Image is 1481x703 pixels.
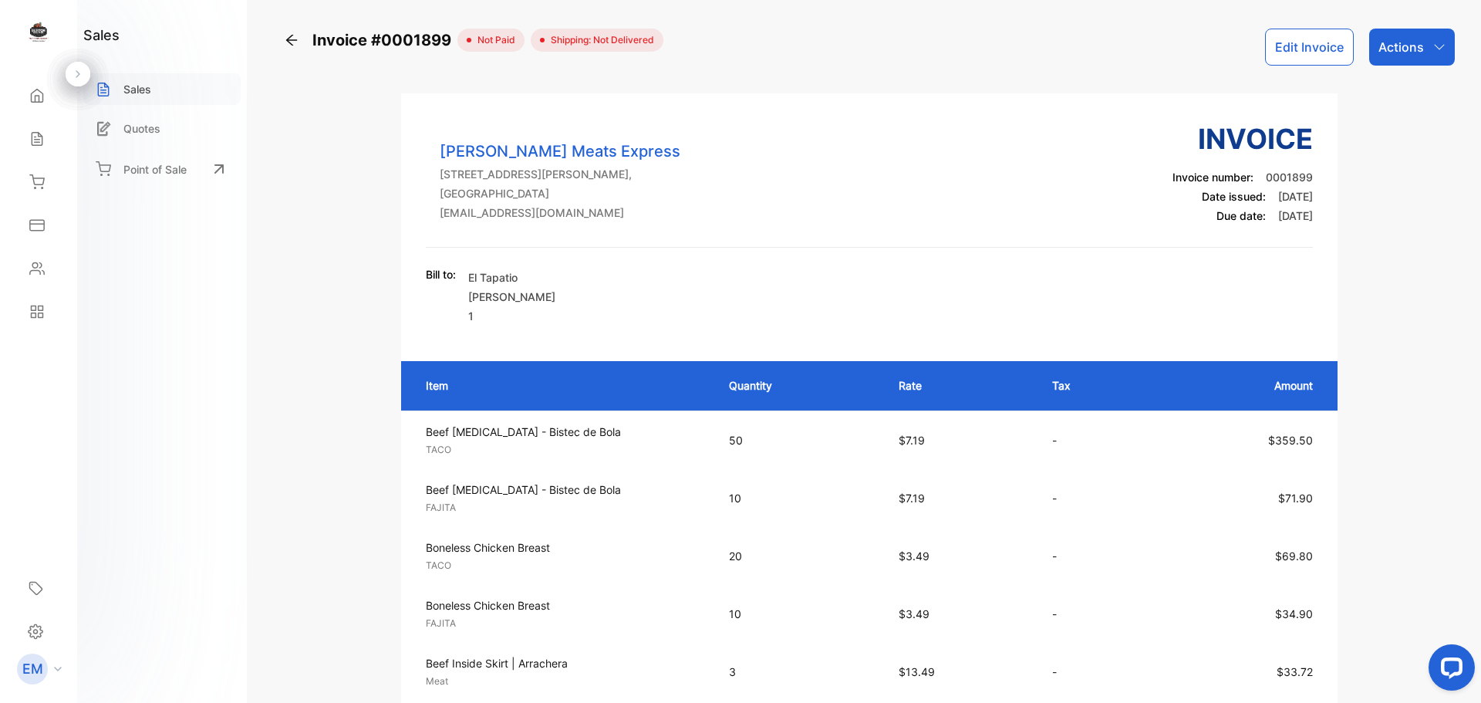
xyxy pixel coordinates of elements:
span: $359.50 [1268,434,1313,447]
p: Beef [MEDICAL_DATA] - Bistec de Bola [426,424,701,440]
p: - [1052,606,1135,622]
p: FAJITA [426,617,701,630]
p: Sales [123,81,151,97]
p: Beef [MEDICAL_DATA] - Bistec de Bola [426,482,701,498]
span: $7.19 [899,492,925,505]
p: 10 [729,606,868,622]
p: Beef Inside Skirt | Arrachera [426,655,701,671]
p: Item [426,377,698,394]
p: 10 [729,490,868,506]
p: 20 [729,548,868,564]
a: Sales [83,73,241,105]
p: 3 [729,664,868,680]
span: not paid [471,33,515,47]
p: Boneless Chicken Breast [426,539,701,556]
p: El Tapatio [468,269,555,286]
a: Quotes [83,113,241,144]
span: $34.90 [1275,607,1313,620]
button: Edit Invoice [1265,29,1354,66]
p: TACO [426,443,701,457]
p: - [1052,664,1135,680]
p: 50 [729,432,868,448]
p: EM [22,659,43,679]
p: Boneless Chicken Breast [426,597,701,613]
span: [DATE] [1278,190,1313,203]
img: logo [27,20,50,43]
a: Point of Sale [83,152,241,186]
span: Invoice #0001899 [312,29,457,52]
p: FAJITA [426,501,701,515]
span: $7.19 [899,434,925,447]
span: Shipping: Not Delivered [545,33,654,47]
span: Date issued: [1202,190,1266,203]
p: Meat [426,674,701,688]
p: Rate [899,377,1022,394]
span: $71.90 [1278,492,1313,505]
p: [PERSON_NAME] Meats Express [440,140,680,163]
p: Bill to: [426,266,456,282]
span: $3.49 [899,607,929,620]
p: - [1052,490,1135,506]
span: 0001899 [1266,171,1313,184]
p: Actions [1378,38,1424,56]
span: $13.49 [899,665,935,678]
h3: Invoice [1172,118,1313,160]
p: Quantity [729,377,868,394]
p: [PERSON_NAME] [468,289,555,305]
p: [EMAIL_ADDRESS][DOMAIN_NAME] [440,204,680,221]
p: - [1052,548,1135,564]
button: Actions [1369,29,1455,66]
span: $3.49 [899,549,929,563]
span: $69.80 [1275,549,1313,563]
iframe: LiveChat chat widget [1416,638,1481,703]
span: Invoice number: [1172,171,1253,184]
h1: sales [83,25,120,46]
p: - [1052,432,1135,448]
p: Tax [1052,377,1135,394]
p: TACO [426,559,701,573]
p: [STREET_ADDRESS][PERSON_NAME], [440,166,680,182]
p: Point of Sale [123,161,187,177]
span: $33.72 [1277,665,1313,678]
p: Quotes [123,120,160,137]
p: [GEOGRAPHIC_DATA] [440,185,680,201]
span: [DATE] [1278,209,1313,222]
p: 1 [468,308,555,324]
span: Due date: [1216,209,1266,222]
p: Amount [1166,377,1313,394]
